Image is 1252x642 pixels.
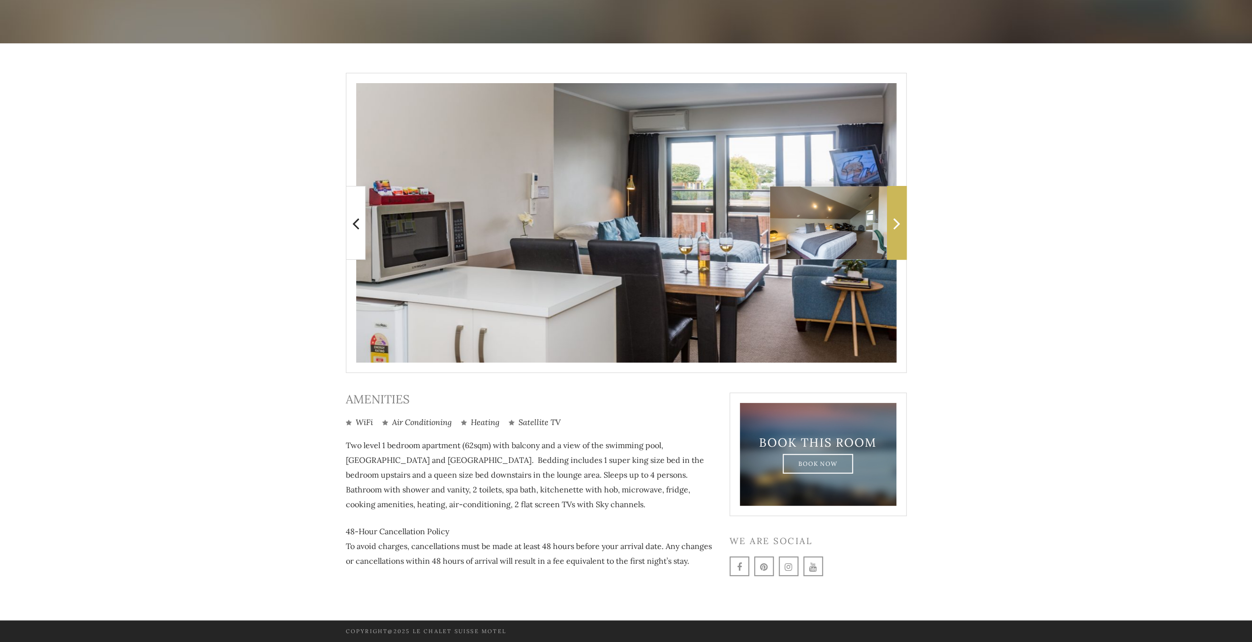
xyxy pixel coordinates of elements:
[783,454,853,473] a: Book Now
[346,393,715,407] h3: Amenities
[461,417,499,428] li: Heating
[757,435,879,450] h3: Book This Room
[346,438,715,512] p: Two level 1 bedroom apartment (62sqm) with balcony and a view of the swimming pool, [GEOGRAPHIC_D...
[730,536,907,547] h3: We are social
[346,626,619,637] p: Copyright@2025 Le Chalet suisse Motel
[346,417,373,428] li: WiFi
[382,417,452,428] li: Air Conditioning
[346,524,715,568] p: 48-Hour Cancellation Policy To avoid charges, cancellations must be made at least 48 hours before...
[509,417,561,428] li: Satellite TV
